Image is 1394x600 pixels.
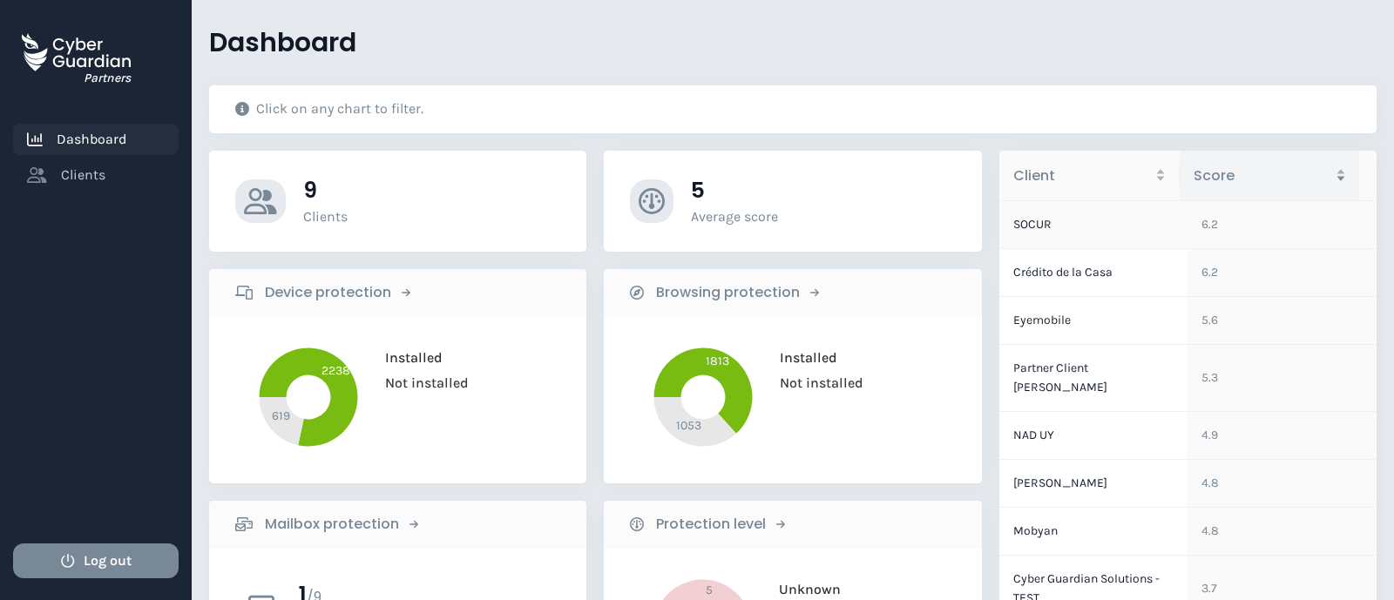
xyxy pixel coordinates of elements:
td: Partner Client [PERSON_NAME] [999,345,1188,412]
td: SOCUR [999,201,1188,249]
th: Client [999,151,1180,201]
a: Partners [22,22,131,89]
a: Dashboard [13,124,179,155]
td: [PERSON_NAME] [999,460,1188,508]
th: Score [1180,151,1360,201]
span: 3.7 [1201,581,1217,596]
p: Clients [303,208,561,226]
span: Unknown [767,581,842,597]
span: 6.2 [1201,265,1218,280]
span: Log out [84,550,132,571]
b: Protection level [656,514,766,535]
span: 4.8 [1201,523,1219,538]
h3: 9 [303,177,561,204]
b: Mailbox protection [265,514,399,535]
span: Client [1013,165,1152,186]
td: Crédito de la Casa [999,249,1188,297]
span: Installed [372,349,443,366]
p: Average score [691,208,955,226]
b: Device protection [265,282,391,303]
h3: Dashboard [209,26,1377,59]
b: Browsing protection [656,282,800,303]
span: Score [1194,165,1332,186]
h3: Partners [84,71,131,86]
span: Dashboard [57,129,126,150]
span: Installed [767,349,837,366]
a: Clients [13,159,179,191]
span: Not installed [767,374,863,391]
span: Not installed [372,374,469,391]
span: 5.3 [1201,370,1218,385]
td: NAD UY [999,412,1188,460]
span: 6.2 [1201,217,1218,232]
p: Click on any chart to filter. [256,100,423,118]
span: 4.8 [1201,475,1219,490]
span: 5.6 [1201,313,1218,327]
td: Mobyan [999,508,1188,556]
button: Log out [13,543,179,578]
td: Eyemobile [999,297,1188,345]
span: Clients [61,165,105,185]
span: 4.9 [1201,428,1218,442]
h3: 5 [691,177,955,204]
